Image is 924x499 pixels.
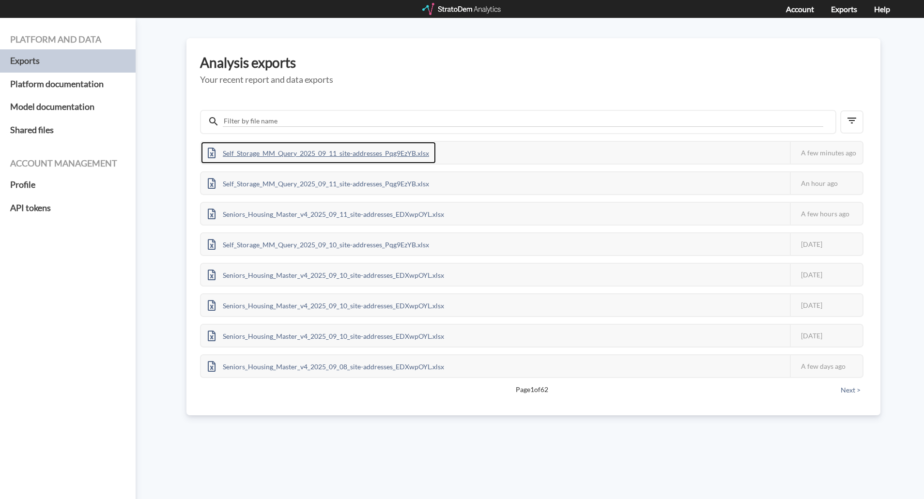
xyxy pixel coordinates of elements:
[223,116,823,127] input: Filter by file name
[201,294,451,316] div: Seniors_Housing_Master_v4_2025_09_10_site-addresses_EDXwpOYL.xlsx
[790,172,862,194] div: An hour ago
[201,142,436,164] div: Self_Storage_MM_Query_2025_09_11_site-addresses_Pqg9EzYB.xlsx
[201,325,451,347] div: Seniors_Housing_Master_v4_2025_09_10_site-addresses_EDXwpOYL.xlsx
[790,142,862,164] div: A few minutes ago
[790,325,862,347] div: [DATE]
[201,172,436,194] div: Self_Storage_MM_Query_2025_09_11_site-addresses_Pqg9EzYB.xlsx
[786,4,814,14] a: Account
[10,119,125,142] a: Shared files
[10,73,125,96] a: Platform documentation
[874,4,890,14] a: Help
[10,159,125,168] h4: Account management
[831,4,857,14] a: Exports
[201,209,451,217] a: Seniors_Housing_Master_v4_2025_09_11_site-addresses_EDXwpOYL.xlsx
[201,264,451,286] div: Seniors_Housing_Master_v4_2025_09_10_site-addresses_EDXwpOYL.xlsx
[201,178,436,186] a: Self_Storage_MM_Query_2025_09_11_site-addresses_Pqg9EzYB.xlsx
[201,203,451,225] div: Seniors_Housing_Master_v4_2025_09_11_site-addresses_EDXwpOYL.xlsx
[201,239,436,247] a: Self_Storage_MM_Query_2025_09_10_site-addresses_Pqg9EzYB.xlsx
[201,233,436,255] div: Self_Storage_MM_Query_2025_09_10_site-addresses_Pqg9EzYB.xlsx
[790,203,862,225] div: A few hours ago
[10,35,125,45] h4: Platform and data
[200,75,867,85] h5: Your recent report and data exports
[201,270,451,278] a: Seniors_Housing_Master_v4_2025_09_10_site-addresses_EDXwpOYL.xlsx
[10,173,125,197] a: Profile
[10,197,125,220] a: API tokens
[234,385,830,394] span: Page 1 of 62
[790,264,862,286] div: [DATE]
[10,95,125,119] a: Model documentation
[200,55,867,70] h3: Analysis exports
[790,355,862,377] div: A few days ago
[201,355,451,377] div: Seniors_Housing_Master_v4_2025_09_08_site-addresses_EDXwpOYL.xlsx
[201,331,451,339] a: Seniors_Housing_Master_v4_2025_09_10_site-addresses_EDXwpOYL.xlsx
[201,300,451,308] a: Seniors_Housing_Master_v4_2025_09_10_site-addresses_EDXwpOYL.xlsx
[838,385,863,395] button: Next >
[10,49,125,73] a: Exports
[790,294,862,316] div: [DATE]
[790,233,862,255] div: [DATE]
[201,148,436,156] a: Self_Storage_MM_Query_2025_09_11_site-addresses_Pqg9EzYB.xlsx
[201,361,451,369] a: Seniors_Housing_Master_v4_2025_09_08_site-addresses_EDXwpOYL.xlsx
